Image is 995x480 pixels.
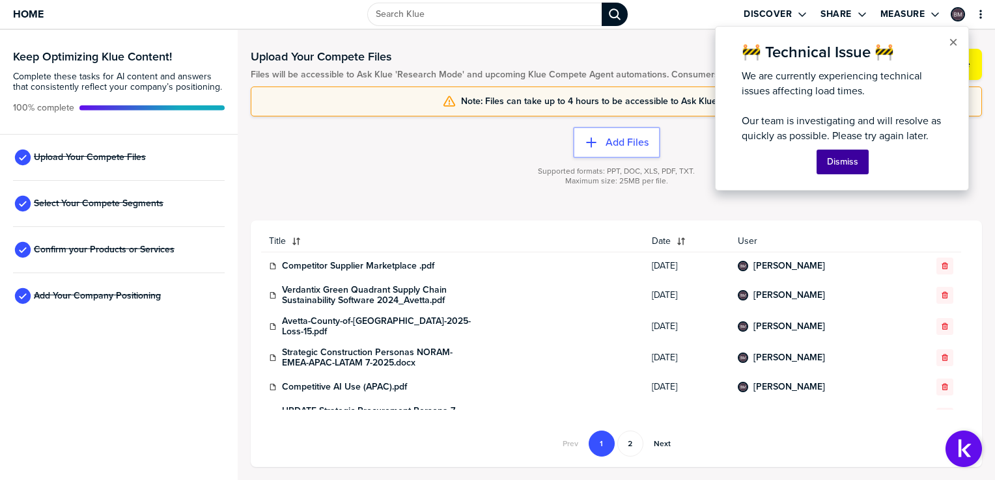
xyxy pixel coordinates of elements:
[269,236,286,247] span: Title
[34,291,161,301] span: Add Your Company Positioning
[952,8,964,20] img: 773b312f6bb182941ae6a8f00171ac48-sml.png
[820,8,852,20] label: Share
[739,383,747,391] img: 773b312f6bb182941ae6a8f00171ac48-sml.png
[282,261,434,271] a: Competitor Supplier Marketplace .pdf
[13,51,225,62] h3: Keep Optimizing Klue Content!
[251,49,832,64] h1: Upload Your Compete Files
[946,431,982,467] button: Open Support Center
[742,68,942,98] p: We are currently experiencing technical issues affecting load times.
[739,354,747,362] img: 773b312f6bb182941ae6a8f00171ac48-sml.png
[744,8,792,20] label: Discover
[282,347,477,368] a: Strategic Construction Personas NORAM-EMEA-APAC-LATAM 7-2025.docx
[282,406,477,427] a: UPDATE Strategic Procurement Persona 7-2025.pdf
[753,382,825,392] a: [PERSON_NAME]
[13,8,44,20] span: Home
[652,382,722,392] span: [DATE]
[753,290,825,300] a: [PERSON_NAME]
[13,103,74,113] span: Active
[949,34,958,50] button: Close
[951,7,965,21] div: Barb Mard
[565,176,668,186] span: Maximum size: 25MB per file.
[652,290,722,300] span: [DATE]
[282,285,477,306] a: Verdantix Green Quadrant Supply Chain Sustainability Software 2024_Avetta.pdf
[602,3,628,26] div: Search Klue
[949,6,966,23] a: Edit Profile
[652,236,671,247] span: Date
[652,353,722,363] span: [DATE]
[13,72,225,92] span: Complete these tasks for AI content and answers that consistently reflect your company’s position...
[738,321,748,332] div: Barb Mard
[739,262,747,270] img: 773b312f6bb182941ae6a8f00171ac48-sml.png
[652,261,722,271] span: [DATE]
[738,261,748,271] div: Barb Mard
[739,291,747,299] img: 773b312f6bb182941ae6a8f00171ac48-sml.png
[738,236,898,247] span: User
[742,43,942,62] h2: 🚧 Technical Issue 🚧
[282,316,477,337] a: Avetta-County-of-[GEOGRAPHIC_DATA]-2025-Loss-15.pdf
[461,96,790,107] span: Note: Files can take up to 4 hours to be accessible to Ask Klue 'Research Mode'.
[34,245,175,255] span: Confirm your Products or Services
[282,382,407,392] a: Competitive AI Use (APAC).pdf
[753,353,825,363] a: [PERSON_NAME]
[652,321,722,332] span: [DATE]
[880,8,925,20] label: Measure
[739,323,747,330] img: 773b312f6bb182941ae6a8f00171ac48-sml.png
[251,70,832,80] span: Files will be accessible to Ask Klue 'Research Mode' and upcoming Klue Compete Agent automations....
[34,152,146,163] span: Upload Your Compete Files
[538,167,695,176] span: Supported formats: PPT, DOC, XLS, PDF, TXT.
[554,431,680,457] nav: Pagination Navigation
[817,150,869,174] button: Dismiss
[555,431,586,457] button: Go to previous page
[738,290,748,300] div: Barb Mard
[753,321,825,332] a: [PERSON_NAME]
[753,261,825,271] a: [PERSON_NAME]
[617,431,643,457] button: Go to page 2
[738,353,748,363] div: Barb Mard
[738,382,748,392] div: Barb Mard
[34,198,163,209] span: Select Your Compete Segments
[646,431,679,457] button: Go to next page
[606,136,649,149] label: Add Files
[367,3,602,26] input: Search Klue
[742,113,942,143] p: Our team is investigating and will resolve as quickly as possible. Please try again later.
